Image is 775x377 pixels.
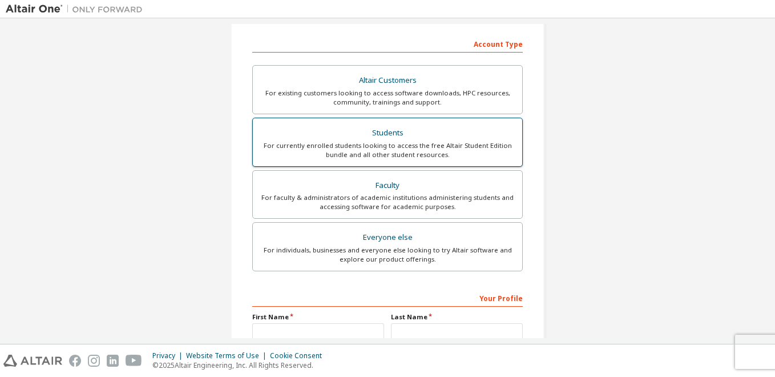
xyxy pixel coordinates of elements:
[260,89,515,107] div: For existing customers looking to access software downloads, HPC resources, community, trainings ...
[107,355,119,367] img: linkedin.svg
[186,351,270,360] div: Website Terms of Use
[270,351,329,360] div: Cookie Consent
[260,193,515,211] div: For faculty & administrators of academic institutions administering students and accessing softwa...
[260,230,515,246] div: Everyone else
[88,355,100,367] img: instagram.svg
[391,312,523,322] label: Last Name
[260,178,515,194] div: Faculty
[252,288,523,307] div: Your Profile
[260,125,515,141] div: Students
[126,355,142,367] img: youtube.svg
[152,360,329,370] p: © 2025 Altair Engineering, Inc. All Rights Reserved.
[260,246,515,264] div: For individuals, businesses and everyone else looking to try Altair software and explore our prod...
[152,351,186,360] div: Privacy
[252,312,384,322] label: First Name
[260,141,515,159] div: For currently enrolled students looking to access the free Altair Student Edition bundle and all ...
[252,34,523,53] div: Account Type
[6,3,148,15] img: Altair One
[260,73,515,89] div: Altair Customers
[69,355,81,367] img: facebook.svg
[3,355,62,367] img: altair_logo.svg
